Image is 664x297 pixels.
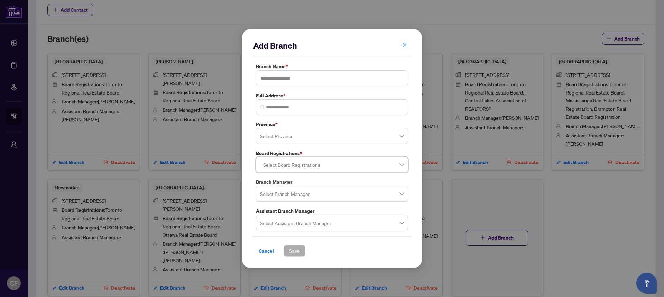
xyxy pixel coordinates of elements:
[253,245,279,257] button: Cancel
[256,92,408,99] label: Full Address
[253,40,411,51] h2: Add Branch
[402,43,407,47] span: close
[636,273,657,294] button: Open asap
[256,178,408,186] label: Branch Manager
[284,245,305,257] button: Save
[256,150,408,157] label: Board Registrations
[256,63,408,70] label: Branch Name
[260,105,265,109] img: search_icon
[256,207,408,215] label: Assistant Branch Manager
[256,120,408,128] label: Province
[259,245,274,256] span: Cancel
